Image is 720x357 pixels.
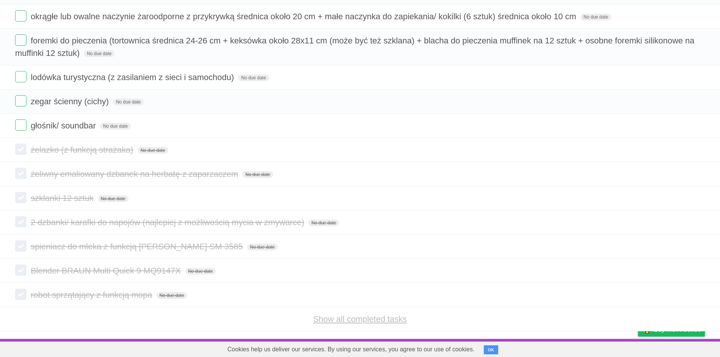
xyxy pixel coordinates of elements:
[15,264,26,276] label: Done
[15,34,26,46] label: Done
[84,50,115,57] span: No due date
[308,219,339,226] span: No due date
[313,314,407,324] a: Show all completed tasks
[15,10,26,22] label: Done
[185,268,216,275] span: No due date
[31,266,183,275] span: Blender BRAUN Multi Quick 9 MQ9147X
[31,12,578,21] span: okrągłe lub owalne naczynie żaroodporne z przykrywką średnica około 20 cm + małe naczynka do zapi...
[15,289,26,300] label: Done
[31,121,98,130] span: głośnik/ soundbar
[581,14,611,20] span: No due date
[138,147,168,154] span: No due date
[31,193,95,203] span: szklanki 12 sztuk
[654,323,701,336] span: Buy me a coffee
[484,345,499,354] button: OK
[31,290,154,300] span: robot sprzątający z funkcją mopa
[15,216,26,227] label: Done
[31,97,111,106] span: zegar ścienny (cichy)
[156,292,187,299] span: No due date
[657,341,705,355] a: Suggest a feature
[31,169,240,179] span: żeliwny emaliowany dzbanek na herbatę z zaparzaczem
[15,192,26,203] label: Done
[220,342,482,357] span: Cookies help us deliver our services. By using our services, you agree to our use of cookies.
[602,341,619,355] a: Terms
[113,99,144,105] span: No due date
[15,36,694,58] span: foremki do pieczenia (tortownica średnica 24-26 cm + keksówka około 28x11 cm (może być też szklan...
[562,341,593,355] a: Developers
[31,145,135,155] span: żelazko (z funkcją strażaka)
[31,73,236,82] span: lodówka turystyczna (z zasilaniem z sieci i samochodu)
[15,240,26,252] label: Done
[15,168,26,179] label: Done
[15,119,26,131] label: Done
[100,123,131,130] span: No due date
[242,171,273,178] span: No due date
[15,95,26,107] label: Done
[31,218,306,227] span: 2 dzbanki/ karafki do napojów (najlepiej z możliwością mycia w zmywarce)
[238,74,269,81] span: No due date
[15,71,26,82] label: Done
[537,341,553,355] a: About
[247,244,278,250] span: No due date
[15,144,26,155] label: Done
[31,242,245,251] span: spieniacz do mleka z funkcją [PERSON_NAME] SM 3585
[98,195,129,202] span: No due date
[628,341,648,355] a: Privacy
